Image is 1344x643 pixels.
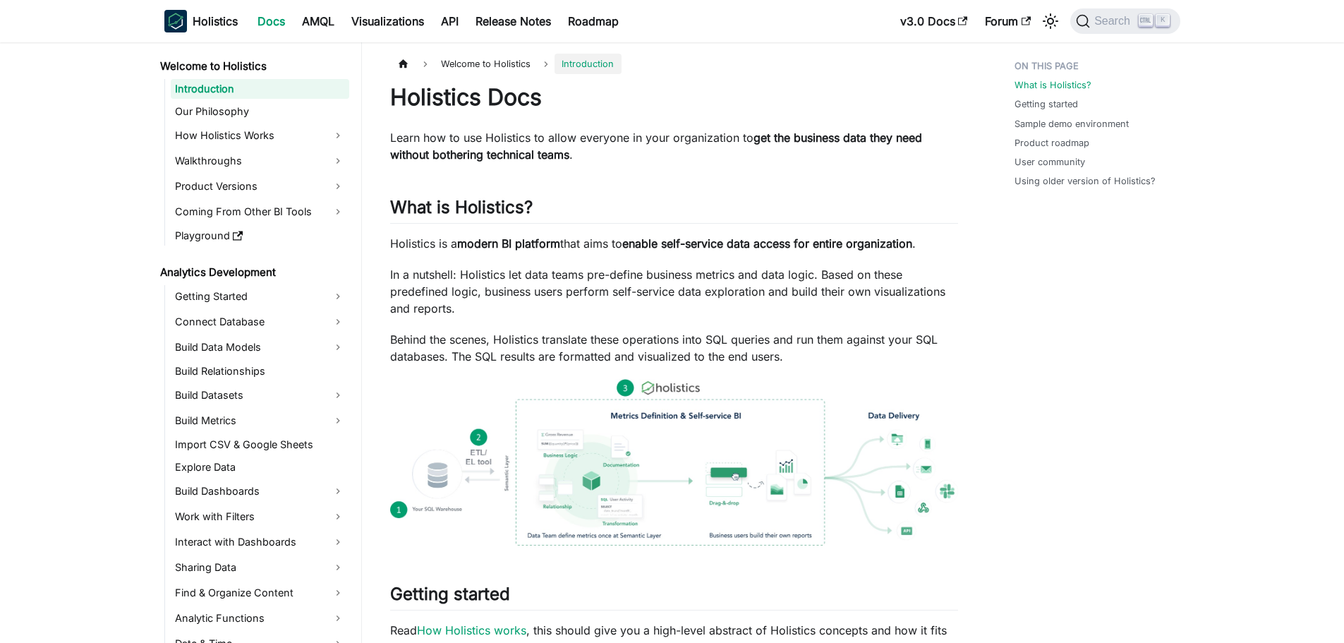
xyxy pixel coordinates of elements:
a: Import CSV & Google Sheets [171,435,349,455]
a: Build Datasets [171,384,349,407]
a: Walkthroughs [171,150,349,172]
span: Introduction [555,54,621,74]
kbd: K [1156,14,1170,27]
a: API [432,10,467,32]
a: Getting started [1015,97,1078,111]
a: Visualizations [343,10,432,32]
a: Build Relationships [171,361,349,381]
a: Sharing Data [171,556,349,579]
button: Search (Ctrl+K) [1070,8,1180,34]
a: Release Notes [467,10,559,32]
a: Analytic Functions [171,607,349,630]
a: v3.0 Docs [892,10,976,32]
h2: What is Holistics? [390,197,958,224]
a: Explore Data [171,457,349,477]
a: Product roadmap [1015,136,1089,150]
a: Build Dashboards [171,480,349,503]
p: Behind the scenes, Holistics translate these operations into SQL queries and run them against you... [390,331,958,365]
strong: enable self-service data access for entire organization [622,236,912,251]
a: HolisticsHolistics [164,10,238,32]
nav: Docs sidebar [150,42,362,643]
a: User community [1015,155,1085,169]
a: How Holistics Works [171,124,349,147]
a: Build Data Models [171,336,349,359]
a: AMQL [293,10,343,32]
a: Analytics Development [156,263,349,282]
h2: Getting started [390,584,958,611]
a: Product Versions [171,175,349,198]
h1: Holistics Docs [390,83,958,112]
img: How Holistics fits in your Data Stack [390,379,958,546]
p: Learn how to use Holistics to allow everyone in your organization to . [390,129,958,163]
a: Forum [976,10,1039,32]
a: Connect Database [171,311,349,333]
strong: modern BI platform [457,236,560,251]
a: Our Philosophy [171,102,349,121]
a: Welcome to Holistics [156,56,349,76]
a: Build Metrics [171,409,349,432]
a: How Holistics works [417,623,526,637]
a: Roadmap [559,10,627,32]
img: Holistics [164,10,187,32]
a: Introduction [171,79,349,99]
a: Interact with Dashboards [171,531,349,553]
a: Sample demo environment [1015,117,1129,131]
b: Holistics [193,13,238,30]
a: Getting Started [171,285,349,308]
a: Docs [249,10,293,32]
a: Work with Filters [171,505,349,528]
a: What is Holistics? [1015,78,1091,92]
span: Welcome to Holistics [434,54,538,74]
button: Switch between dark and light mode (currently light mode) [1039,10,1062,32]
a: Home page [390,54,417,74]
p: In a nutshell: Holistics let data teams pre-define business metrics and data logic. Based on thes... [390,266,958,317]
span: Search [1090,15,1139,28]
p: Holistics is a that aims to . [390,235,958,252]
a: Playground [171,226,349,246]
a: Coming From Other BI Tools [171,200,349,223]
nav: Breadcrumbs [390,54,958,74]
a: Find & Organize Content [171,582,349,604]
a: Using older version of Holistics? [1015,174,1156,188]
